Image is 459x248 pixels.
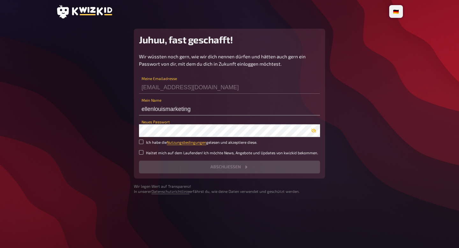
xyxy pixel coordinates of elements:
small: Ich habe die gelesen und akzeptiere diese. [146,140,257,145]
a: Nutzungsbedingungen [167,140,206,144]
button: Abschließen [139,161,320,173]
input: Meine Emailadresse [139,81,320,94]
small: Haltet mich auf dem Laufenden! Ich möchte News, Angebote und Updates von kwizkid bekommen. [146,150,318,156]
a: Datenschutzrichtlinie [151,189,189,193]
h2: Juhuu, fast geschafft! [139,34,320,45]
small: Wir legen Wert auf Transparenz! In unserer erfährst du, wie deine Daten verwendet und geschützt w... [134,184,325,194]
p: Wir wüssten noch gern, wie wir dich nennen dürfen und hätten auch gern ein Passwort von dir, mit ... [139,53,320,67]
li: 🇩🇪 [390,6,402,17]
input: Mein Name [139,103,320,115]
